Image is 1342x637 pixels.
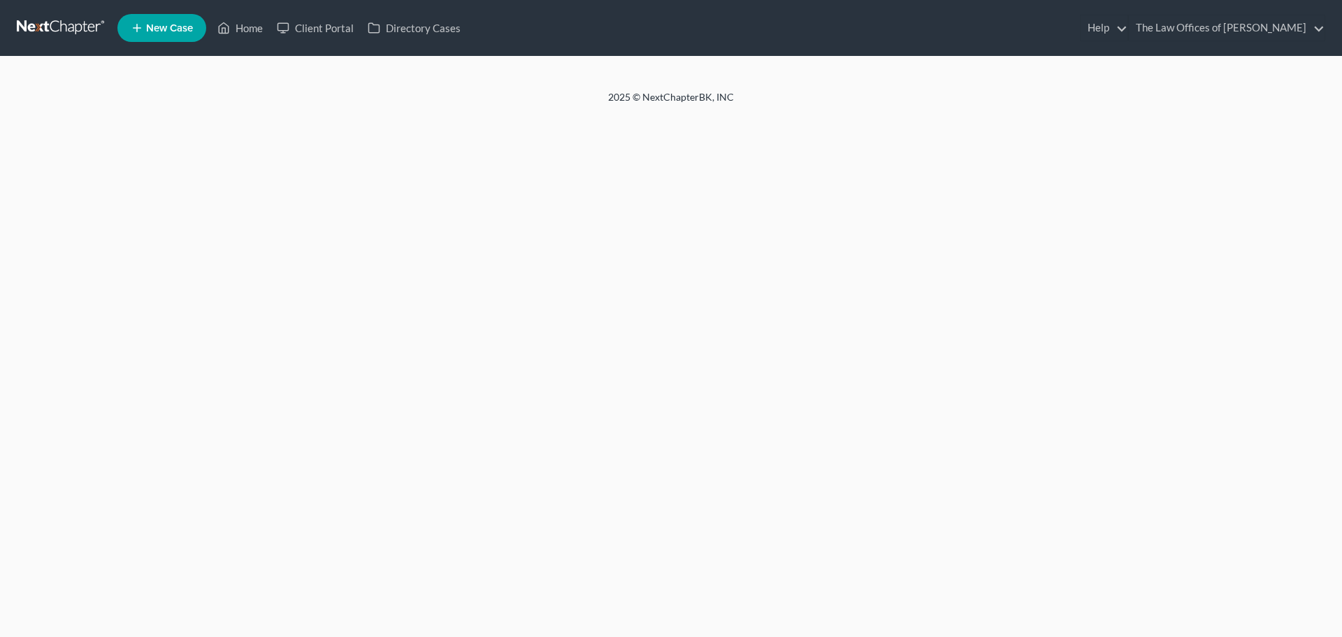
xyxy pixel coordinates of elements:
[1129,15,1325,41] a: The Law Offices of [PERSON_NAME]
[361,15,468,41] a: Directory Cases
[210,15,270,41] a: Home
[273,90,1069,115] div: 2025 © NextChapterBK, INC
[117,14,206,42] new-legal-case-button: New Case
[270,15,361,41] a: Client Portal
[1081,15,1127,41] a: Help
